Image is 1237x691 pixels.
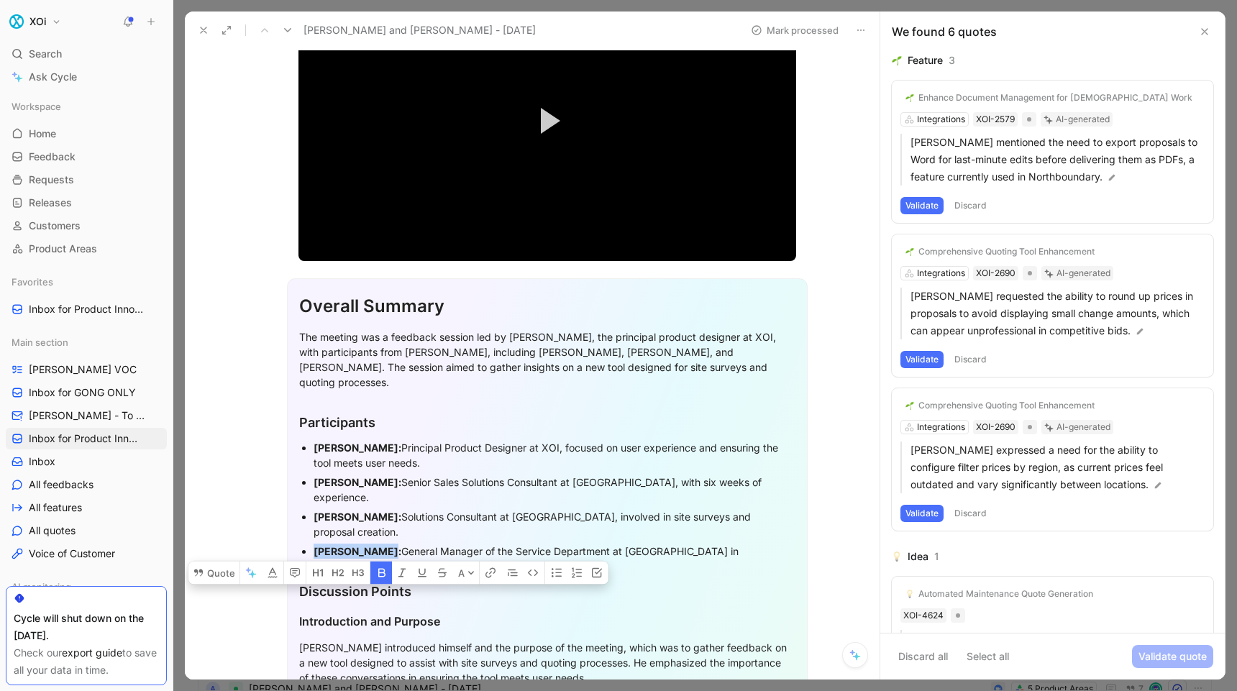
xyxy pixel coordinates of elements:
[6,576,167,598] div: AI monitoring
[6,474,167,495] a: All feedbacks
[29,477,93,492] span: All feedbacks
[1135,326,1145,337] img: pen.svg
[910,288,1205,339] p: [PERSON_NAME] requested the ability to round up prices in proposals to avoid displaying small cha...
[188,561,239,584] button: Quote
[29,546,115,561] span: Voice of Customer
[949,351,992,368] button: Discard
[29,523,76,538] span: All quotes
[314,475,795,505] div: Senior Sales Solutions Consultant at [GEOGRAPHIC_DATA], with six weeks of experience.
[6,331,167,353] div: Main section
[299,582,795,601] div: Discussion Points
[6,43,167,65] div: Search
[9,14,24,29] img: XOi
[12,580,71,594] span: AI monitoring
[6,520,167,541] a: All quotes
[905,247,914,256] img: 🌱
[6,238,167,260] a: Product Areas
[29,302,147,317] span: Inbox for Product Innovation Product Area
[6,405,167,426] a: [PERSON_NAME] - To Process
[892,23,997,40] div: We found 6 quotes
[299,413,795,432] div: Participants
[6,298,167,320] a: Inbox for Product Innovation Product Area
[314,440,795,470] div: Principal Product Designer at XOI, focused on user experience and ensuring the tool meets user ne...
[900,89,1197,106] button: 🌱Enhance Document Management for [DEMOGRAPHIC_DATA] Work
[29,500,82,515] span: All features
[1132,645,1213,668] button: Validate quote
[949,197,992,214] button: Discard
[905,93,914,102] img: 🌱
[6,123,167,145] a: Home
[6,382,167,403] a: Inbox for GONG ONLY
[314,509,795,539] div: Solutions Consultant at [GEOGRAPHIC_DATA], involved in site surveys and proposal creation.
[29,15,46,28] h1: XOi
[900,505,944,522] button: Validate
[918,246,1095,257] div: Comprehensive Quoting Tool Enhancement
[892,645,954,668] button: Discard all
[6,543,167,564] a: Voice of Customer
[918,400,1095,411] div: Comprehensive Quoting Tool Enhancement
[744,20,845,40] button: Mark processed
[910,441,1205,493] p: [PERSON_NAME] expressed a need for the ability to configure filter prices by region, as current p...
[905,401,914,410] img: 🌱
[949,505,992,522] button: Discard
[62,646,122,659] a: export guide
[1153,480,1163,490] img: pen.svg
[29,173,74,187] span: Requests
[900,243,1100,260] button: 🌱Comprehensive Quoting Tool Enhancement
[29,219,81,233] span: Customers
[29,45,62,63] span: Search
[314,545,401,557] strong: [PERSON_NAME]:
[6,451,167,472] a: Inbox
[29,150,76,164] span: Feedback
[299,329,795,390] div: The meeting was a feedback session led by [PERSON_NAME], the principal product designer at XOI, w...
[314,441,401,454] strong: [PERSON_NAME]:
[6,576,167,602] div: AI monitoring
[908,52,943,69] div: Feature
[314,511,401,523] strong: [PERSON_NAME]:
[6,359,167,380] a: [PERSON_NAME] VOC
[29,362,137,377] span: [PERSON_NAME] VOC
[1107,173,1117,183] img: pen.svg
[892,55,902,65] img: 🌱
[12,335,68,349] span: Main section
[29,196,72,210] span: Releases
[910,134,1205,186] p: [PERSON_NAME] mentioned the need to export proposals to Word for last-minute edits before deliver...
[892,552,902,562] img: 💡
[29,408,149,423] span: [PERSON_NAME] - To Process
[14,644,159,679] div: Check our to save all your data in time.
[6,66,167,88] a: Ask Cycle
[299,613,795,630] div: Introduction and Purpose
[29,385,136,400] span: Inbox for GONG ONLY
[454,561,479,584] button: A
[900,197,944,214] button: Validate
[6,331,167,564] div: Main section[PERSON_NAME] VOCInbox for GONG ONLY[PERSON_NAME] - To ProcessInbox for Product Innov...
[6,192,167,214] a: Releases
[6,12,65,32] button: XOiXOi
[314,544,795,574] div: General Manager of the Service Department at [GEOGRAPHIC_DATA] in [GEOGRAPHIC_DATA].
[29,68,77,86] span: Ask Cycle
[6,271,167,293] div: Favorites
[6,146,167,168] a: Feedback
[515,88,580,153] button: Play Video
[29,454,55,469] span: Inbox
[29,127,56,141] span: Home
[900,585,1098,603] button: 💡Automated Maintenance Quote Generation
[29,431,143,446] span: Inbox for Product Innovation Product Area
[29,242,97,256] span: Product Areas
[299,293,795,319] div: Overall Summary
[908,548,928,565] div: Idea
[934,548,939,565] div: 1
[918,92,1192,104] div: Enhance Document Management for [DEMOGRAPHIC_DATA] Work
[900,351,944,368] button: Validate
[949,52,955,69] div: 3
[14,610,159,644] div: Cycle will shut down on the [DATE].
[905,590,914,598] img: 💡
[6,428,167,449] a: Inbox for Product Innovation Product Area
[12,275,53,289] span: Favorites
[314,476,401,488] strong: [PERSON_NAME]:
[918,588,1093,600] div: Automated Maintenance Quote Generation
[6,96,167,117] div: Workspace
[6,497,167,518] a: All features
[6,169,167,191] a: Requests
[6,215,167,237] a: Customers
